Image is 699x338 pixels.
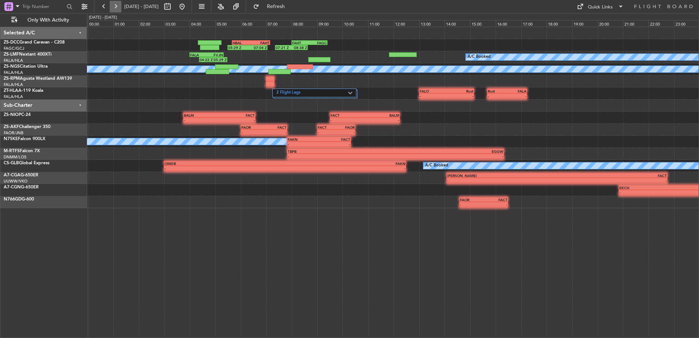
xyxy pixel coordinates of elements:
div: 02:00 [139,20,165,27]
div: FACT [318,125,336,129]
div: 05:29 Z [228,45,248,50]
div: - [319,142,350,146]
a: CS-GLBGlobal Express [4,161,49,165]
div: TBPB [288,149,396,154]
input: Trip Number [22,1,64,12]
a: ZS-RPMAgusta Westland AW139 [4,76,72,81]
div: BALM [184,113,219,117]
div: FAOR [336,125,355,129]
div: FAHT [251,41,270,45]
span: ZT-HLA [4,89,18,93]
div: - [336,130,355,134]
a: ZS-DCCGrand Caravan - C208 [4,40,65,45]
div: FAGC [310,41,327,45]
div: 14:00 [445,20,470,27]
div: 01:00 [113,20,139,27]
div: 10:00 [343,20,368,27]
span: A7-CGN [4,185,21,189]
span: M-RTFS [4,149,20,153]
div: - [488,94,507,98]
span: N75KE [4,137,18,141]
span: ZS-LMF [4,52,19,57]
span: N766GD [4,197,22,202]
div: FACT [319,137,350,142]
div: 07:00 [266,20,292,27]
div: 16:00 [496,20,521,27]
div: - [365,118,399,122]
div: 11:00 [368,20,394,27]
a: FALA/HLA [4,82,23,87]
div: FACT [484,198,507,202]
div: - [288,154,396,158]
a: ZS-NGSCitation Ultra [4,64,48,69]
span: ZS-RPM [4,76,20,81]
div: EGGW [396,149,503,154]
div: FALA [507,89,526,93]
div: 17:00 [521,20,547,27]
span: ZS-NIO [4,113,19,117]
a: A7-CGAG-650ER [4,173,38,177]
div: 18:00 [547,20,572,27]
div: - [330,118,365,122]
div: 05:00 [215,20,241,27]
div: FAOR [460,198,484,202]
div: FALA [190,53,207,57]
div: - [184,118,219,122]
div: FAOR [241,125,264,129]
a: FALA/HLA [4,94,23,99]
div: [DATE] - [DATE] [89,15,117,21]
div: HBAL [233,41,251,45]
div: 15:00 [470,20,496,27]
a: N766GDG-600 [4,197,34,202]
a: ZT-HLAA-119 Koala [4,89,43,93]
div: - [288,142,319,146]
div: - [285,166,405,170]
div: FACT [264,125,287,129]
div: 08:38 Z [291,45,307,50]
button: Quick Links [573,1,627,12]
div: 21:00 [623,20,649,27]
div: 08:00 [292,20,317,27]
div: A/C Booked [468,52,491,63]
span: ZS-NGS [4,64,20,69]
label: 2 Flight Legs [276,90,348,96]
div: 05:29 Z [213,57,227,62]
div: 04:22 Z [200,57,213,62]
div: Rust [488,89,507,93]
div: - [219,118,255,122]
div: 09:00 [317,20,343,27]
div: [PERSON_NAME] [447,173,557,178]
a: DNMM/LOS [4,154,26,160]
div: 22:00 [649,20,674,27]
div: - [484,202,507,207]
div: Rust [446,89,473,93]
a: N75KEFalcon 900LX [4,137,45,141]
span: CS-GLB [4,161,19,165]
div: 04:00 [190,20,215,27]
div: OMDB [165,161,285,166]
a: ZS-LMFNextant 400XTi [4,52,52,57]
div: 00:00 [88,20,113,27]
div: BALM [365,113,399,117]
div: FAKN [288,137,319,142]
div: FVJN [207,53,223,57]
div: - [241,130,264,134]
div: Quick Links [588,4,613,11]
a: FAGC/GCJ [4,46,24,51]
a: UUWW/VKO [4,179,27,184]
div: FACT [557,173,667,178]
div: 12:00 [394,20,419,27]
span: ZS-AKF [4,125,19,129]
button: Only With Activity [8,14,79,26]
span: [DATE] - [DATE] [124,3,159,10]
div: 19:00 [572,20,598,27]
div: - [460,202,484,207]
span: A7-CGA [4,173,20,177]
div: 03:00 [164,20,190,27]
div: - [420,94,447,98]
button: Refresh [250,1,294,12]
a: FAOR/JNB [4,130,23,136]
div: - [447,178,557,183]
a: FALA/HLA [4,70,23,75]
div: - [165,166,285,170]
